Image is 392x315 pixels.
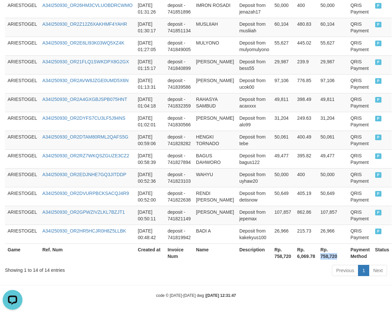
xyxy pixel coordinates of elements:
td: Deposit from kakekyus100 [237,225,272,243]
td: 50,000 [318,168,348,187]
td: 400 [295,168,318,187]
th: Status [373,243,392,262]
th: Invoice Num [165,243,193,262]
td: HENGKI TORNADO [194,131,237,149]
span: PAID [375,97,382,103]
a: A34I250930_OR2DTAM80RML2QAFS5G [42,134,128,140]
td: QRIS Payment [348,225,372,243]
td: [DATE] 00:52:00 [135,187,165,206]
td: 31,204 [272,112,295,131]
td: 50,649 [272,187,295,206]
td: [DATE] 00:59:06 [135,131,165,149]
span: PAID [375,3,382,9]
a: A34I250930_OR2HR5HCJR0H8Z5LLBK [42,228,126,234]
span: PAID [375,116,382,121]
td: deposit - 741828282 [165,131,193,149]
a: A34I250930_OR2Z12Z6XAKHMF4YAHR [42,21,127,27]
td: 26,966 [272,225,295,243]
td: deposit - 741821149 [165,206,193,225]
td: 249.63 [295,112,318,131]
td: deposit - 741830566 [165,112,193,131]
td: [DATE] 01:30:17 [135,18,165,37]
td: Deposit from uyhaw20 [237,168,272,187]
td: deposit - 741839586 [165,74,193,93]
div: Showing 1 to 14 of 14 entries [5,264,159,273]
td: 398.49 [295,93,318,112]
td: Deposit from tebe [237,131,272,149]
td: Deposit from detisnow [237,187,272,206]
td: [DATE] 01:15:17 [135,55,165,74]
td: [PERSON_NAME] [194,55,237,74]
span: PAID [375,59,382,65]
td: Deposit from bagus122 [237,149,272,168]
td: deposit - 741823103 [165,168,193,187]
th: Payment Method [348,243,372,262]
td: ARIESTOGEL [5,18,40,37]
th: Name [194,243,237,262]
td: 29,987 [272,55,295,74]
td: [PERSON_NAME] [194,74,237,93]
td: 29,987 [318,55,348,74]
td: [DATE] 01:04:18 [135,93,165,112]
td: 215.73 [295,225,318,243]
td: QRIS Payment [348,168,372,187]
td: deposit - 741840899 [165,55,193,74]
a: 1 [358,265,369,276]
td: [PERSON_NAME] [194,112,237,131]
td: 60,104 [318,18,348,37]
td: QRIS Payment [348,18,372,37]
th: Rp. 758,720 [318,243,348,262]
a: Next [369,265,387,276]
td: 776.85 [295,74,318,93]
td: MUSLIIAH [194,18,237,37]
a: A34I250930_OR26HM3CVLUOBDRCWMO [42,3,132,8]
td: ARIESTOGEL [5,187,40,206]
td: ARIESTOGEL [5,206,40,225]
td: [DATE] 00:58:39 [135,149,165,168]
a: A34I250930_OR2E6LI93K03WQ5XZ4K [42,40,124,46]
a: A34I250930_OR2DYFS7CU3LF5J94NS [42,115,125,121]
td: QRIS Payment [348,74,372,93]
td: 239.9 [295,55,318,74]
td: 50,061 [272,131,295,149]
td: 50,000 [272,168,295,187]
td: QRIS Payment [348,37,372,55]
td: QRIS Payment [348,131,372,149]
th: Game [5,243,40,262]
td: ARIESTOGEL [5,225,40,243]
a: A34I250930_OR2AVW8JZGE0UMD5X6N [42,78,128,83]
td: 405.19 [295,187,318,206]
td: Deposit from alo99 [237,112,272,131]
td: deposit - 741819942 [165,225,193,243]
td: Deposit from mulyomulyono [237,37,272,55]
td: 50,061 [318,131,348,149]
button: Open LiveChat chat widget [3,3,22,22]
td: QRIS Payment [348,206,372,225]
td: RENDI [PERSON_NAME] [194,187,237,206]
span: PAID [375,191,382,197]
span: PAID [375,210,382,215]
td: 480.83 [295,18,318,37]
td: [PERSON_NAME] [194,206,237,225]
a: A34I250930_OR2A4GXGBJSPB075HNT [42,97,127,102]
span: PAID [375,78,382,84]
td: [DATE] 00:50:11 [135,206,165,225]
td: [DATE] 01:13:31 [135,74,165,93]
span: PAID [375,22,382,27]
span: PAID [375,229,382,234]
td: 60,104 [272,18,295,37]
a: Previous [332,265,358,276]
td: MULYONO [194,37,237,55]
td: 862.86 [295,206,318,225]
td: Deposit from acaxxxx [237,93,272,112]
td: 31,204 [318,112,348,131]
td: 107,857 [318,206,348,225]
td: Deposit from musliiah [237,18,272,37]
td: [DATE] 01:02:01 [135,112,165,131]
td: [DATE] 01:27:05 [135,37,165,55]
td: 49,477 [318,149,348,168]
td: BADI A [194,225,237,243]
small: code © [DATE]-[DATE] dwg | [156,293,236,298]
td: 55,627 [272,37,295,55]
td: Deposit from bess55 [237,55,272,74]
